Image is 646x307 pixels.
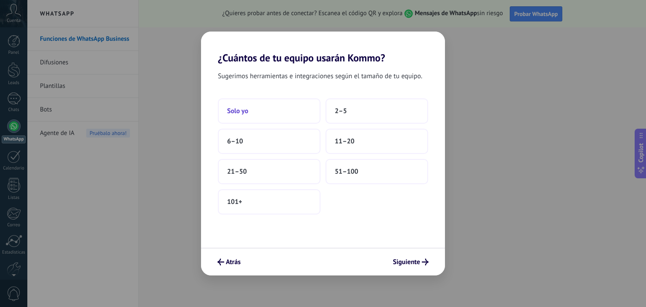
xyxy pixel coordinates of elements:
[201,32,445,64] h2: ¿Cuántos de tu equipo usarán Kommo?
[389,255,432,269] button: Siguiente
[218,98,320,124] button: Solo yo
[227,137,243,146] span: 6–10
[227,107,248,115] span: Solo yo
[335,107,347,115] span: 2–5
[227,198,242,206] span: 101+
[227,167,247,176] span: 21–50
[326,98,428,124] button: 2–5
[326,129,428,154] button: 11–20
[218,159,320,184] button: 21–50
[218,129,320,154] button: 6–10
[335,167,358,176] span: 51–100
[218,71,422,82] span: Sugerimos herramientas e integraciones según el tamaño de tu equipo.
[335,137,355,146] span: 11–20
[226,259,241,265] span: Atrás
[326,159,428,184] button: 51–100
[393,259,420,265] span: Siguiente
[218,189,320,214] button: 101+
[214,255,244,269] button: Atrás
